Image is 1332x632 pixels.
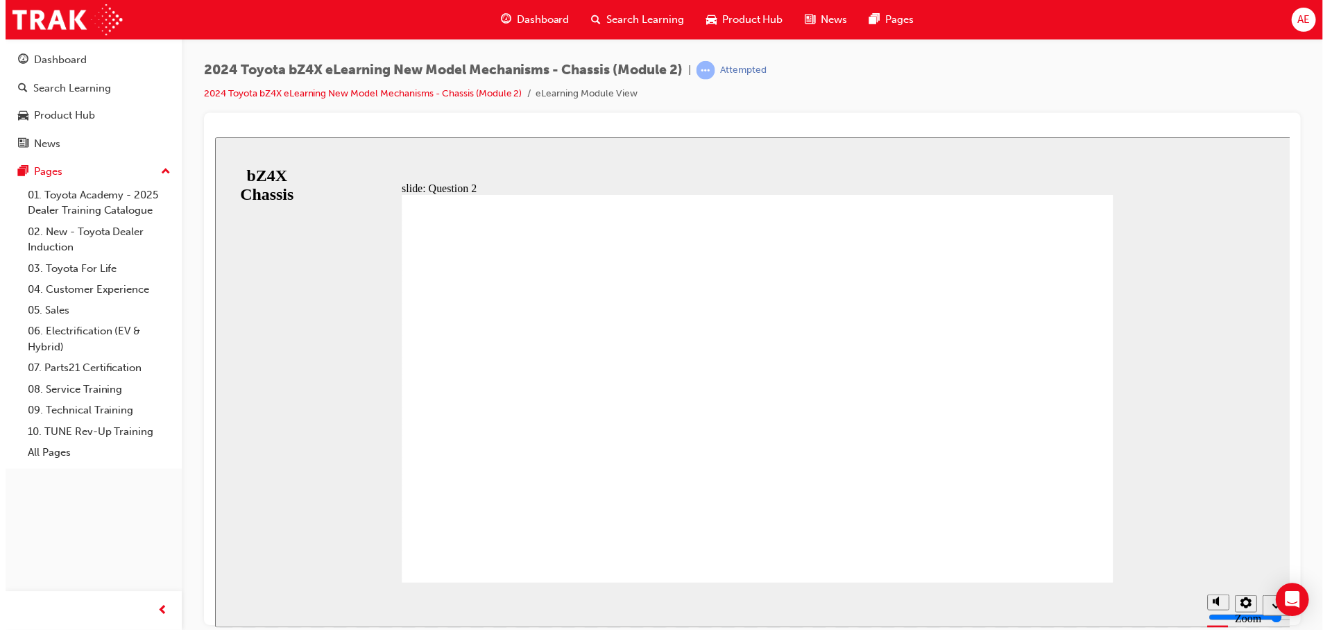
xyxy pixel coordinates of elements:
button: AE [1290,8,1315,32]
span: AE [1296,12,1308,28]
span: | [685,62,688,78]
span: 2024 Toyota bZ4X eLearning New Model Mechanisms - Chassis (Module 2) [199,62,679,78]
a: news-iconNews [791,6,855,34]
li: eLearning Module View [532,86,634,102]
button: Pages [6,160,171,185]
a: 2024 Toyota bZ4X eLearning New Model Mechanisms - Chassis (Module 2) [199,87,518,99]
span: up-icon [156,164,166,182]
a: search-iconSearch Learning [577,6,692,34]
span: search-icon [588,11,597,28]
a: 09. Technical Training [17,401,171,422]
span: guage-icon [497,11,507,28]
div: Pages [28,164,57,180]
div: Dashboard [28,52,81,68]
a: Dashboard [6,47,171,73]
nav: slide navigation [1051,447,1082,492]
label: Zoom to fit [1023,477,1050,513]
a: pages-iconPages [855,6,922,34]
a: Product Hub [6,103,171,129]
input: volume [997,476,1086,487]
span: Search Learning [603,12,681,28]
a: 02. New - Toyota Dealer Induction [17,222,171,259]
a: 01. Toyota Academy - 2025 Dealer Training Catalogue [17,185,171,222]
a: 10. TUNE Rev-Up Training [17,422,171,444]
button: volume [996,459,1018,475]
span: search-icon [12,83,22,95]
a: guage-iconDashboard [486,6,577,34]
div: Open Intercom Messenger [1274,585,1308,618]
span: guage-icon [12,54,23,67]
button: Submit (Ctrl+Alt+S) [1051,459,1082,480]
a: 04. Customer Experience [17,280,171,301]
a: 06. Electrification (EV & Hybrid) [17,322,171,359]
span: pages-icon [12,166,23,179]
span: Dashboard [513,12,565,28]
div: Product Hub [28,108,89,124]
span: pages-icon [866,11,877,28]
span: car-icon [703,11,713,28]
a: News [6,132,171,157]
span: car-icon [12,110,23,123]
span: Pages [882,12,911,28]
a: 05. Sales [17,301,171,323]
span: learningRecordVerb_ATTEMPT-icon [693,61,712,80]
button: DashboardSearch LearningProduct HubNews [6,44,171,160]
div: misc controls [989,447,1044,492]
a: 03. Toyota For Life [17,259,171,280]
a: Search Learning [6,76,171,101]
a: 07. Parts21 Certification [17,359,171,380]
div: News [28,137,55,153]
a: car-iconProduct Hub [692,6,791,34]
div: Search Learning [28,80,105,96]
button: settings [1023,459,1045,477]
span: News [818,12,844,28]
span: news-icon [12,139,23,151]
div: Attempted [717,64,764,77]
a: All Pages [17,443,171,465]
span: news-icon [802,11,812,28]
img: Trak [7,4,117,35]
span: prev-icon [153,604,163,622]
span: Product Hub [719,12,780,28]
a: 08. Service Training [17,380,171,402]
